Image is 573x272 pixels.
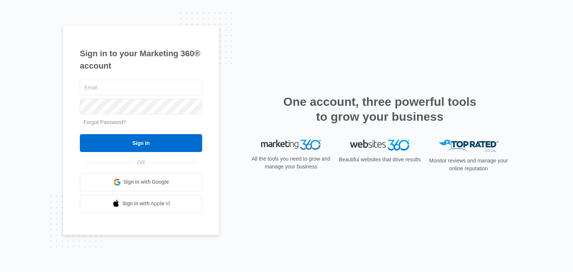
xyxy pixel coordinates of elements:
h1: Sign in to your Marketing 360® account [80,47,202,72]
span: OR [132,159,150,167]
input: Email [80,80,202,95]
a: Sign in with Apple Id [80,195,202,213]
span: Sign in with Apple Id [122,200,170,208]
input: Sign In [80,134,202,152]
img: Top Rated Local [439,140,498,152]
img: Marketing 360 [261,140,321,150]
span: Sign in with Google [123,178,169,186]
img: Websites 360 [350,140,410,151]
a: Forgot Password? [84,119,126,125]
p: Beautiful websites that drive results [338,156,422,164]
p: Monitor reviews and manage your online reputation [427,157,510,173]
h2: One account, three powerful tools to grow your business [281,94,479,124]
p: All the tools you need to grow and manage your business [249,155,333,171]
a: Sign in with Google [80,173,202,191]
